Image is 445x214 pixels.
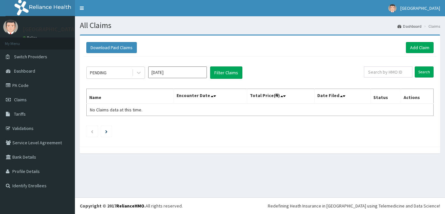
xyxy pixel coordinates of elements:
button: Filter Claims [210,66,242,79]
li: Claims [422,23,440,29]
span: Tariffs [14,111,26,117]
span: Dashboard [14,68,35,74]
div: PENDING [90,69,107,76]
input: Search by HMO ID [364,66,412,78]
a: Previous page [91,128,93,134]
img: User Image [3,20,18,34]
button: Download Paid Claims [86,42,137,53]
th: Actions [401,89,433,104]
a: Online [23,36,38,40]
th: Date Filed [315,89,371,104]
p: [GEOGRAPHIC_DATA] [23,26,77,32]
span: No Claims data at this time. [90,107,142,113]
input: Select Month and Year [148,66,207,78]
a: Add Claim [406,42,434,53]
th: Status [371,89,401,104]
h1: All Claims [80,21,440,30]
div: Redefining Heath Insurance in [GEOGRAPHIC_DATA] using Telemedicine and Data Science! [268,203,440,209]
a: Next page [105,128,108,134]
input: Search [415,66,434,78]
span: Claims [14,97,27,103]
a: RelianceHMO [116,203,144,209]
th: Encounter Date [174,89,247,104]
a: Dashboard [397,23,422,29]
span: Switch Providers [14,54,47,60]
img: User Image [388,4,396,12]
strong: Copyright © 2017 . [80,203,146,209]
footer: All rights reserved. [75,197,445,214]
span: [GEOGRAPHIC_DATA] [400,5,440,11]
th: Total Price(₦) [247,89,315,104]
th: Name [87,89,174,104]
